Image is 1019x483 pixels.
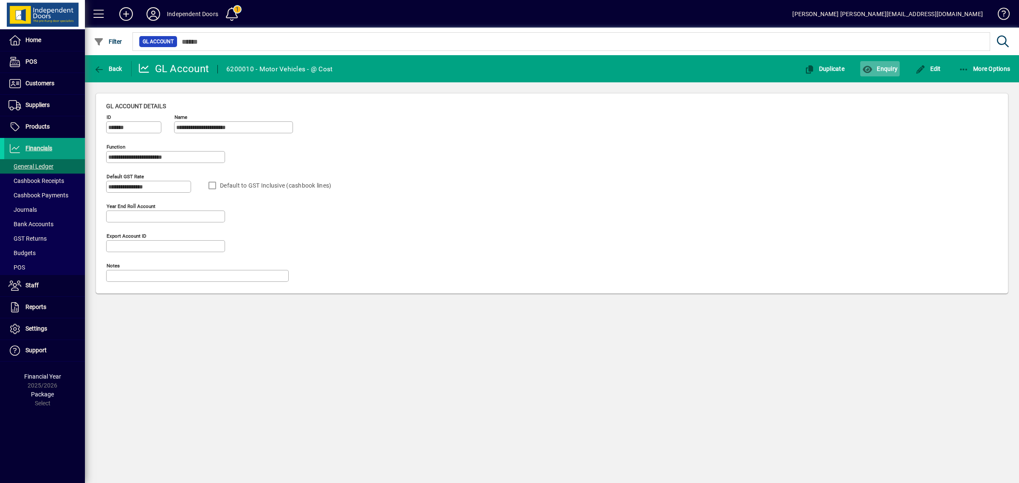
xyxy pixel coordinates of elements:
[4,275,85,296] a: Staff
[792,7,983,21] div: [PERSON_NAME] [PERSON_NAME][EMAIL_ADDRESS][DOMAIN_NAME]
[167,7,218,21] div: Independent Doors
[4,95,85,116] a: Suppliers
[31,391,54,398] span: Package
[25,37,41,43] span: Home
[804,65,844,72] span: Duplicate
[143,37,174,46] span: GL Account
[4,30,85,51] a: Home
[107,144,125,150] mat-label: Function
[862,65,898,72] span: Enquiry
[107,114,111,120] mat-label: ID
[25,123,50,130] span: Products
[25,80,54,87] span: Customers
[138,62,209,76] div: GL Account
[4,159,85,174] a: General Ledger
[957,61,1013,76] button: More Options
[92,61,124,76] button: Back
[4,202,85,217] a: Journals
[24,373,61,380] span: Financial Year
[8,192,68,199] span: Cashbook Payments
[4,318,85,340] a: Settings
[860,61,900,76] button: Enquiry
[4,174,85,188] a: Cashbook Receipts
[94,65,122,72] span: Back
[913,61,943,76] button: Edit
[25,282,39,289] span: Staff
[107,233,146,239] mat-label: Export account ID
[4,246,85,260] a: Budgets
[4,188,85,202] a: Cashbook Payments
[4,340,85,361] a: Support
[8,264,25,271] span: POS
[4,231,85,246] a: GST Returns
[4,73,85,94] a: Customers
[107,263,120,269] mat-label: Notes
[140,6,167,22] button: Profile
[915,65,941,72] span: Edit
[4,217,85,231] a: Bank Accounts
[92,34,124,49] button: Filter
[25,303,46,310] span: Reports
[25,58,37,65] span: POS
[25,101,50,108] span: Suppliers
[106,103,166,110] span: GL account details
[94,38,122,45] span: Filter
[226,62,332,76] div: 6200010 - Motor Vehicles - @ Cost
[8,250,36,256] span: Budgets
[175,114,187,120] mat-label: Name
[8,163,53,170] span: General Ledger
[25,347,47,354] span: Support
[8,206,37,213] span: Journals
[802,61,847,76] button: Duplicate
[8,177,64,184] span: Cashbook Receipts
[85,61,132,76] app-page-header-button: Back
[991,2,1008,29] a: Knowledge Base
[107,203,155,209] mat-label: Year end roll account
[8,221,53,227] span: Bank Accounts
[113,6,140,22] button: Add
[4,260,85,275] a: POS
[4,297,85,318] a: Reports
[4,51,85,73] a: POS
[4,116,85,138] a: Products
[25,325,47,332] span: Settings
[959,65,1011,72] span: More Options
[8,235,47,242] span: GST Returns
[107,174,144,180] mat-label: Default GST rate
[25,145,52,152] span: Financials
